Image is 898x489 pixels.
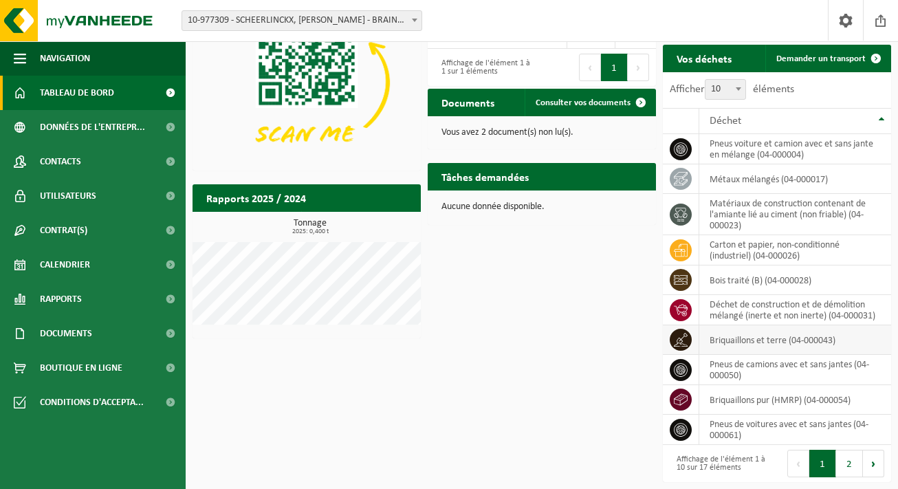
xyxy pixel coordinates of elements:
[193,184,320,211] h2: Rapports 2025 / 2024
[199,219,421,235] h3: Tonnage
[441,128,642,138] p: Vous avez 2 document(s) non lu(s).
[601,54,628,81] button: 1
[40,76,114,110] span: Tableau de bord
[699,415,891,445] td: pneus de voitures avec et sans jantes (04-000061)
[40,351,122,385] span: Boutique en ligne
[536,98,631,107] span: Consulter vos documents
[765,45,890,72] a: Demander un transport
[40,248,90,282] span: Calendrier
[699,295,891,325] td: déchet de construction et de démolition mélangé (inerte et non inerte) (04-000031)
[182,10,422,31] span: 10-977309 - SCHEERLINCKX, CÉDRIC - BRAINE-LE-CHÂTEAU
[776,54,866,63] span: Demander un transport
[40,385,144,420] span: Conditions d'accepta...
[699,134,891,164] td: pneus voiture et camion avec et sans jante en mélange (04-000004)
[428,89,508,116] h2: Documents
[699,235,891,265] td: carton et papier, non-conditionné (industriel) (04-000026)
[699,265,891,295] td: bois traité (B) (04-000028)
[525,89,655,116] a: Consulter vos documents
[699,355,891,385] td: pneus de camions avec et sans jantes (04-000050)
[663,45,745,72] h2: Vos déchets
[40,179,96,213] span: Utilisateurs
[670,448,770,479] div: Affichage de l'élément 1 à 10 sur 17 éléments
[40,41,90,76] span: Navigation
[428,163,543,190] h2: Tâches demandées
[199,228,421,235] span: 2025: 0,400 t
[301,211,419,239] a: Consulter les rapports
[441,202,642,212] p: Aucune donnée disponible.
[705,79,746,100] span: 10
[40,144,81,179] span: Contacts
[40,316,92,351] span: Documents
[699,194,891,235] td: matériaux de construction contenant de l'amiante lié au ciment (non friable) (04-000023)
[710,116,741,127] span: Déchet
[628,54,649,81] button: Next
[435,52,535,83] div: Affichage de l'élément 1 à 1 sur 1 éléments
[40,213,87,248] span: Contrat(s)
[836,450,863,477] button: 2
[863,450,884,477] button: Next
[699,385,891,415] td: briquaillons pur (HMRP) (04-000054)
[809,450,836,477] button: 1
[787,450,809,477] button: Previous
[40,282,82,316] span: Rapports
[699,164,891,194] td: métaux mélangés (04-000017)
[182,11,421,30] span: 10-977309 - SCHEERLINCKX, CÉDRIC - BRAINE-LE-CHÂTEAU
[579,54,601,81] button: Previous
[705,80,745,99] span: 10
[699,325,891,355] td: briquaillons et terre (04-000043)
[670,84,794,95] label: Afficher éléments
[40,110,145,144] span: Données de l'entrepr...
